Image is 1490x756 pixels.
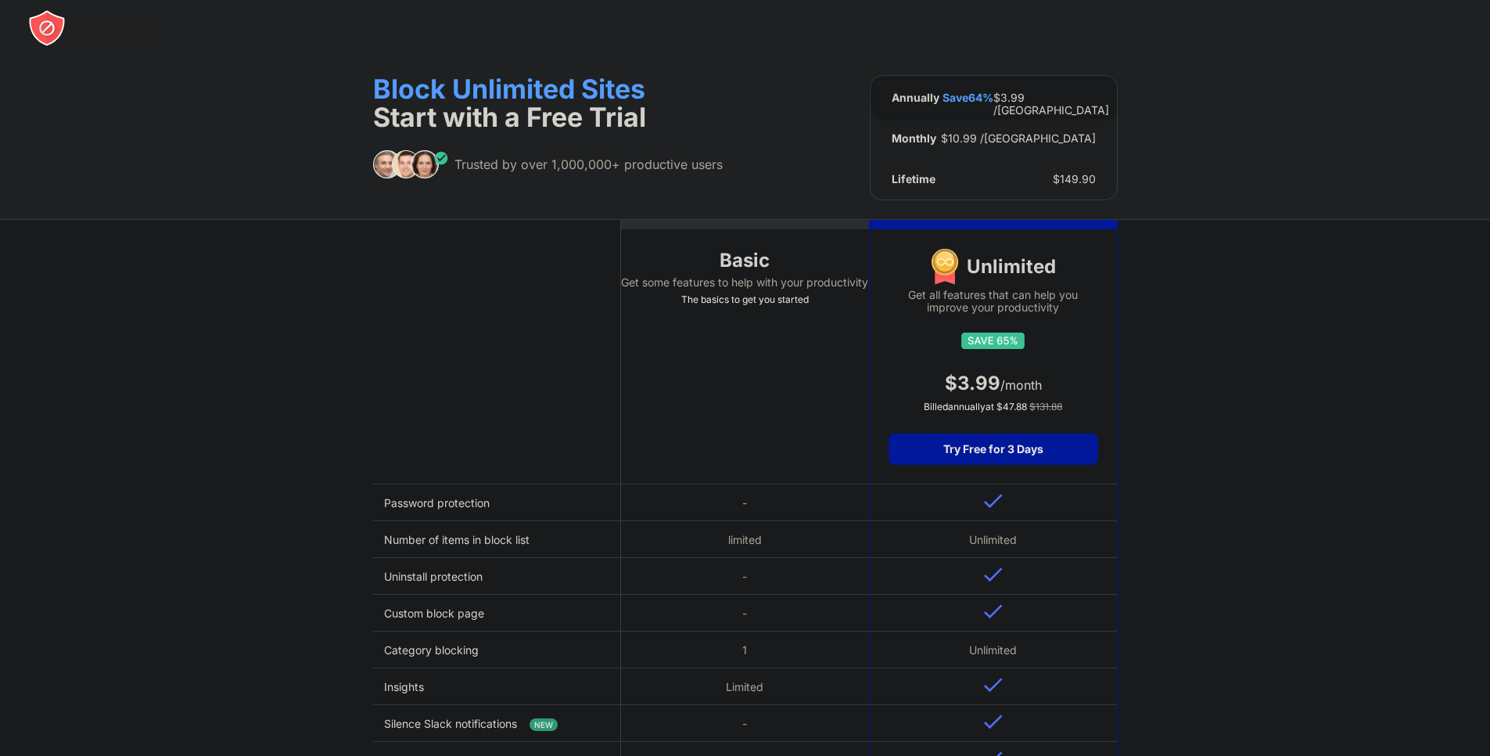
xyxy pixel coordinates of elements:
img: blocksite-icon-black.svg [28,9,161,47]
div: Trusted by over 1,000,000+ productive users [454,157,723,172]
td: Category blocking [373,632,621,668]
div: Save 64 % [942,92,993,104]
img: img-premium-medal [931,248,959,286]
div: $ 149.90 [1053,173,1096,185]
img: v-blue.svg [984,678,1003,693]
div: Get some features to help with your productivity [621,276,869,289]
div: Try Free for 3 Days [889,434,1097,465]
td: Unlimited [869,632,1117,668]
td: limited [621,521,869,558]
td: Insights [373,668,621,705]
td: - [621,484,869,521]
div: Basic [621,248,869,273]
td: Password protection [373,484,621,521]
div: Block Unlimited Sites [373,75,723,131]
div: Annually [892,92,939,104]
div: Lifetime [892,173,935,185]
span: $ 131.88 [1029,401,1062,412]
td: Silence Slack notifications [373,705,621,742]
img: trusted-by.svg [373,150,449,178]
div: /month [889,371,1097,396]
div: Monthly [892,132,936,145]
img: v-blue.svg [984,715,1003,729]
div: Billed annually at $ 47.88 [889,399,1097,415]
div: The basics to get you started [621,292,869,308]
td: - [621,595,869,632]
div: Unlimited [889,248,1097,286]
td: Number of items in block list [373,521,621,558]
td: - [621,705,869,742]
img: save65.svg [961,333,1025,349]
span: Start with a Free Trial [373,101,646,133]
td: 1 [621,632,869,668]
div: $ 3.99 /[GEOGRAPHIC_DATA] [993,92,1109,104]
td: Custom block page [373,595,621,632]
img: v-blue.svg [984,604,1003,619]
td: Limited [621,668,869,705]
td: - [621,558,869,595]
span: $ 3.99 [945,372,1000,394]
td: Uninstall protection [373,558,621,595]
span: NEW [530,718,558,731]
img: v-blue.svg [984,494,1003,509]
div: $ 10.99 /[GEOGRAPHIC_DATA] [941,132,1096,145]
td: Unlimited [869,521,1117,558]
img: v-blue.svg [984,567,1003,582]
div: Get all features that can help you improve your productivity [889,289,1097,314]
